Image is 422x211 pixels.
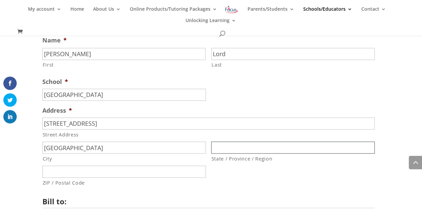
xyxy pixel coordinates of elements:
label: State / Province / Region [212,154,375,163]
a: My account [28,7,61,18]
label: Address [42,107,72,114]
label: School [42,78,68,86]
a: Online Products/Tutoring Packages [130,7,217,18]
label: City [43,154,206,163]
a: About Us [93,7,121,18]
label: Last [212,60,375,69]
a: Schools/Educators [303,7,352,18]
h2: Bill to: [42,198,369,205]
label: First [43,60,206,69]
label: ZIP / Postal Code [43,178,206,187]
a: Parents/Students [248,7,294,18]
a: Home [70,7,84,18]
label: Street Address [43,130,375,138]
a: Unlocking Learning [185,18,236,29]
label: Name [42,36,67,44]
img: Focus on Learning [225,5,239,14]
a: Contact [361,7,386,18]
